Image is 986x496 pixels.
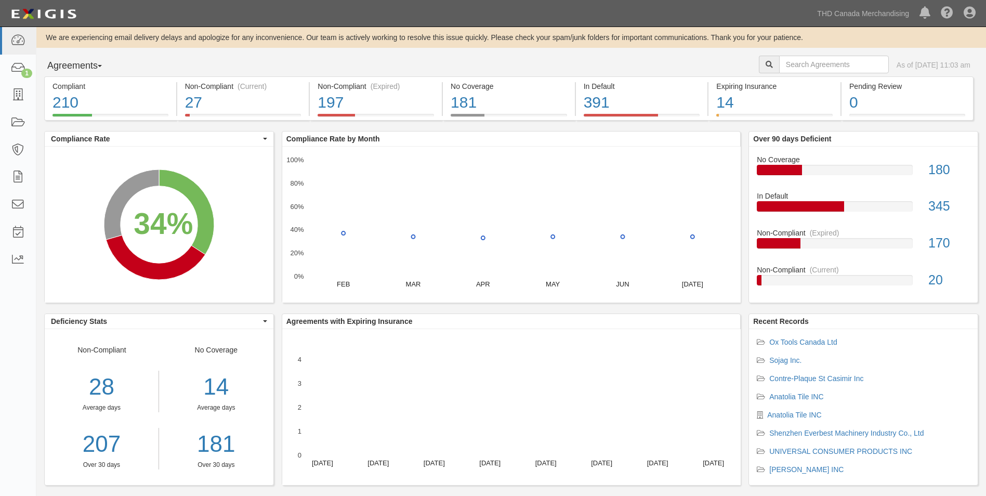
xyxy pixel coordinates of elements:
[546,280,560,288] text: MAY
[769,465,844,474] a: [PERSON_NAME] INC
[371,81,400,92] div: (Expired)
[167,461,266,469] div: Over 30 days
[424,459,445,467] text: [DATE]
[443,114,575,122] a: No Coverage181
[749,191,978,201] div: In Default
[842,114,974,122] a: Pending Review0
[753,135,831,143] b: Over 90 days Deficient
[44,56,122,76] button: Agreements
[367,459,389,467] text: [DATE]
[21,69,32,78] div: 1
[941,7,953,20] i: Help Center - Complianz
[921,234,978,253] div: 170
[810,265,839,275] div: (Current)
[405,280,420,288] text: MAR
[779,56,889,73] input: Search Agreements
[298,451,301,459] text: 0
[312,459,333,467] text: [DATE]
[769,429,924,437] a: Shenzhen Everbest Machinery Industry Co., Ltd
[185,81,301,92] div: Non-Compliant (Current)
[753,317,809,325] b: Recent Records
[769,338,837,346] a: Ox Tools Canada Ltd
[298,403,301,411] text: 2
[36,32,986,43] div: We are experiencing email delivery delays and apologize for any inconvenience. Our team is active...
[749,228,978,238] div: Non-Compliant
[238,81,267,92] div: (Current)
[769,447,912,455] a: UNIVERSAL CONSUMER PRODUCTS INC
[185,92,301,114] div: 27
[812,3,914,24] a: THD Canada Merchandising
[451,92,567,114] div: 181
[167,371,266,403] div: 14
[769,356,801,364] a: Sojag Inc.
[757,154,970,191] a: No Coverage180
[703,459,724,467] text: [DATE]
[290,249,304,257] text: 20%
[769,374,863,383] a: Contre-Plaque St Casimir Inc
[167,403,266,412] div: Average days
[294,272,304,280] text: 0%
[45,371,159,403] div: 28
[45,403,159,412] div: Average days
[451,81,567,92] div: No Coverage
[749,154,978,165] div: No Coverage
[476,280,490,288] text: APR
[167,428,266,461] a: 181
[757,265,970,294] a: Non-Compliant(Current)20
[757,228,970,265] a: Non-Compliant(Expired)170
[177,114,309,122] a: Non-Compliant(Current)27
[767,411,821,419] a: Anatolia Tile INC
[45,147,273,303] svg: A chart.
[479,459,501,467] text: [DATE]
[318,81,434,92] div: Non-Compliant (Expired)
[290,179,304,187] text: 80%
[45,428,159,461] a: 207
[849,81,965,92] div: Pending Review
[51,316,260,327] span: Deficiency Stats
[337,280,350,288] text: FEB
[535,459,557,467] text: [DATE]
[290,226,304,233] text: 40%
[810,228,839,238] div: (Expired)
[45,345,159,469] div: Non-Compliant
[921,161,978,179] div: 180
[286,135,380,143] b: Compliance Rate by Month
[769,393,823,401] a: Anatolia Tile INC
[921,271,978,290] div: 20
[45,461,159,469] div: Over 30 days
[576,114,708,122] a: In Default391
[897,60,970,70] div: As of [DATE] 11:03 am
[290,202,304,210] text: 60%
[45,314,273,329] button: Deficiency Stats
[708,114,840,122] a: Expiring Insurance14
[8,5,80,23] img: logo-5460c22ac91f19d4615b14bd174203de0afe785f0fc80cf4dbbc73dc1793850b.png
[52,81,168,92] div: Compliant
[298,356,301,363] text: 4
[584,92,700,114] div: 391
[159,345,273,469] div: No Coverage
[282,329,741,485] svg: A chart.
[584,81,700,92] div: In Default
[757,191,970,228] a: In Default345
[921,197,978,216] div: 345
[591,459,612,467] text: [DATE]
[51,134,260,144] span: Compliance Rate
[849,92,965,114] div: 0
[282,147,741,303] svg: A chart.
[286,156,304,164] text: 100%
[318,92,434,114] div: 197
[616,280,629,288] text: JUN
[716,92,833,114] div: 14
[298,427,301,435] text: 1
[749,265,978,275] div: Non-Compliant
[682,280,703,288] text: [DATE]
[44,114,176,122] a: Compliant210
[310,114,442,122] a: Non-Compliant(Expired)197
[298,380,301,387] text: 3
[716,81,833,92] div: Expiring Insurance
